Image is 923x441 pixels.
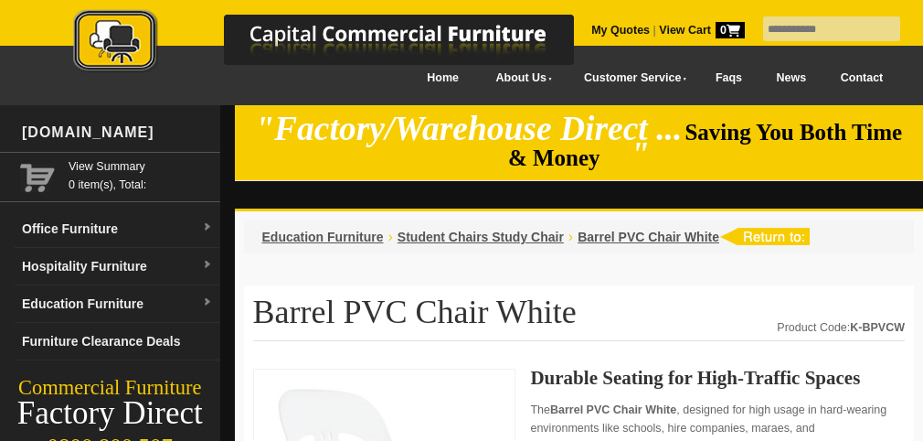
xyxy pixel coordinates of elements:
a: Student Chairs Study Chair [398,230,564,244]
h2: Durable Seating for High-Traffic Spaces [530,369,905,387]
img: dropdown [202,297,213,308]
span: 0 item(s), Total: [69,157,213,191]
a: Contact [823,58,900,99]
li: › [568,228,573,246]
li: › [388,228,393,246]
a: View Cart0 [656,24,745,37]
div: [DOMAIN_NAME] [15,105,220,160]
strong: View Cart [659,24,745,37]
h1: Barrel PVC Chair White [253,295,906,341]
span: 0 [716,22,745,38]
div: Product Code: [777,318,905,337]
em: " [631,135,650,173]
span: Saving You Both Time & Money [508,120,902,170]
a: Education Furniture [262,230,384,244]
em: "Factory/Warehouse Direct ... [255,110,682,147]
img: Capital Commercial Furniture Logo [23,9,663,76]
a: Furniture Clearance Deals [15,323,220,360]
img: dropdown [202,222,213,233]
a: View Summary [69,157,213,176]
strong: Barrel PVC Chair White [550,403,676,416]
a: Capital Commercial Furniture Logo [23,9,663,81]
img: return to [719,228,810,245]
img: dropdown [202,260,213,271]
a: Barrel PVC Chair White [578,230,719,244]
a: News [759,58,823,99]
a: Education Furnituredropdown [15,285,220,323]
strong: K-BPVCW [850,321,905,334]
a: Hospitality Furnituredropdown [15,248,220,285]
a: Faqs [698,58,759,99]
a: Office Furnituredropdown [15,210,220,248]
